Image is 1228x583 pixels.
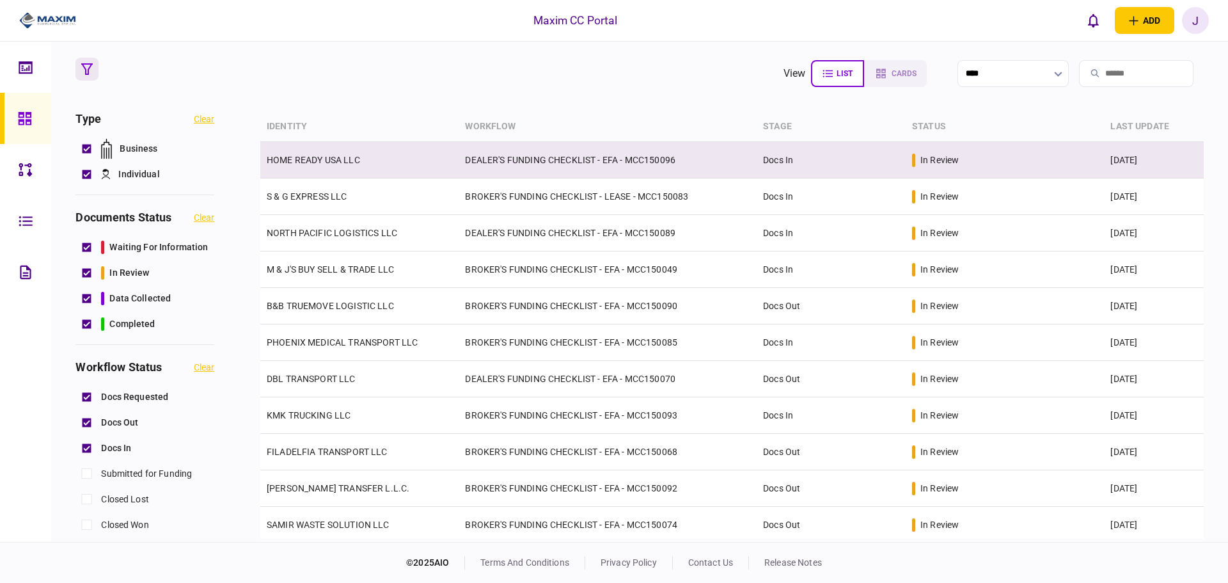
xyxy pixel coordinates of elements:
td: Docs Out [757,507,906,543]
th: status [906,112,1104,142]
a: NORTH PACIFIC LOGISTICS LLC [267,228,397,238]
td: Docs In [757,215,906,252]
div: in review [920,227,959,239]
a: PHOENIX MEDICAL TRANSPORT LLC [267,337,418,347]
td: Docs Out [757,361,906,397]
a: [PERSON_NAME] TRANSFER L.L.C. [267,483,409,493]
td: [DATE] [1104,397,1203,434]
td: Docs In [757,397,906,434]
div: © 2025 AIO [406,556,465,570]
td: Docs Out [757,470,906,507]
td: BROKER'S FUNDING CHECKLIST - EFA - MCC150090 [459,288,757,324]
button: J [1182,7,1209,34]
div: in review [920,445,959,458]
span: Closed Lost [101,493,148,506]
td: [DATE] [1104,324,1203,361]
td: [DATE] [1104,434,1203,470]
h3: Type [75,113,101,125]
td: BROKER'S FUNDING CHECKLIST - EFA - MCC150085 [459,324,757,361]
td: BROKER'S FUNDING CHECKLIST - EFA - MCC150074 [459,507,757,543]
div: in review [920,263,959,276]
span: Individual [118,168,159,181]
a: FILADELFIA TRANSPORT LLC [267,447,388,457]
a: contact us [688,557,733,568]
span: list [837,69,853,78]
td: Docs In [757,179,906,215]
span: completed [109,317,155,331]
button: open adding identity options [1115,7,1174,34]
th: last update [1104,112,1203,142]
a: KMK TRUCKING LLC [267,410,350,420]
div: in review [920,518,959,531]
button: cards [864,60,927,87]
td: Docs In [757,324,906,361]
td: DEALER'S FUNDING CHECKLIST - EFA - MCC150070 [459,361,757,397]
td: DEALER'S FUNDING CHECKLIST - EFA - MCC150096 [459,142,757,179]
td: [DATE] [1104,179,1203,215]
span: Closed Won [101,518,148,532]
td: Docs Out [757,288,906,324]
td: [DATE] [1104,142,1203,179]
span: Docs Requested [101,390,168,404]
a: SAMIR WASTE SOLUTION LLC [267,520,390,530]
td: [DATE] [1104,361,1203,397]
span: in review [109,266,149,280]
a: B&B TRUEMOVE LOGISTIC LLC [267,301,394,311]
span: Submitted for Funding [101,467,192,481]
td: BROKER'S FUNDING CHECKLIST - EFA - MCC150068 [459,434,757,470]
span: waiting for information [109,241,208,254]
a: terms and conditions [480,557,569,568]
div: Maxim CC Portal [533,12,618,29]
span: cards [892,69,917,78]
button: clear [194,114,214,124]
div: in review [920,299,959,312]
button: clear [194,212,214,223]
div: in review [920,336,959,349]
td: BROKER'S FUNDING CHECKLIST - EFA - MCC150092 [459,470,757,507]
td: [DATE] [1104,288,1203,324]
h3: workflow status [75,362,162,373]
td: [DATE] [1104,252,1203,288]
td: BROKER'S FUNDING CHECKLIST - EFA - MCC150093 [459,397,757,434]
td: DEALER'S FUNDING CHECKLIST - EFA - MCC150089 [459,215,757,252]
a: S & G EXPRESS LLC [267,191,347,202]
td: Docs In [757,142,906,179]
th: identity [260,112,459,142]
td: [DATE] [1104,215,1203,252]
td: [DATE] [1104,470,1203,507]
td: Docs In [757,252,906,288]
span: data collected [109,292,171,305]
span: Docs Out [101,416,138,429]
td: BROKER'S FUNDING CHECKLIST - LEASE - MCC150083 [459,179,757,215]
th: workflow [459,112,757,142]
button: clear [194,362,214,372]
span: Business [120,142,157,156]
a: privacy policy [601,557,657,568]
th: stage [757,112,906,142]
a: M & J'S BUY SELL & TRADE LLC [267,264,394,275]
td: Docs Out [757,434,906,470]
span: Docs In [101,442,131,455]
td: BROKER'S FUNDING CHECKLIST - EFA - MCC150049 [459,252,757,288]
div: in review [920,154,959,166]
div: in review [920,372,959,385]
div: in review [920,190,959,203]
td: [DATE] [1104,507,1203,543]
a: release notes [764,557,822,568]
div: in review [920,482,959,495]
a: HOME READY USA LLC [267,155,360,165]
button: list [811,60,864,87]
h3: documents status [75,212,171,223]
button: open notifications list [1080,7,1107,34]
a: DBL TRANSPORT LLC [267,374,356,384]
div: in review [920,409,959,422]
img: client company logo [19,11,76,30]
div: view [783,66,806,81]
